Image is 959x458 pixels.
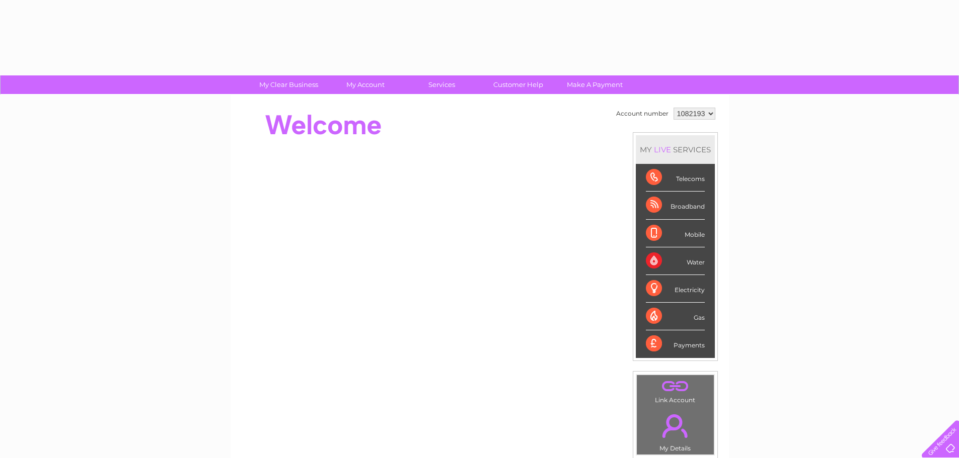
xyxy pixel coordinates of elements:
[646,164,705,192] div: Telecoms
[639,408,711,443] a: .
[636,375,714,406] td: Link Account
[639,378,711,395] a: .
[646,192,705,219] div: Broadband
[553,75,636,94] a: Make A Payment
[400,75,483,94] a: Services
[247,75,330,94] a: My Clear Business
[614,105,671,122] td: Account number
[652,145,673,154] div: LIVE
[646,275,705,303] div: Electricity
[646,247,705,275] div: Water
[636,135,715,164] div: MY SERVICES
[646,303,705,330] div: Gas
[324,75,407,94] a: My Account
[636,406,714,455] td: My Details
[646,220,705,247] div: Mobile
[477,75,560,94] a: Customer Help
[646,330,705,357] div: Payments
